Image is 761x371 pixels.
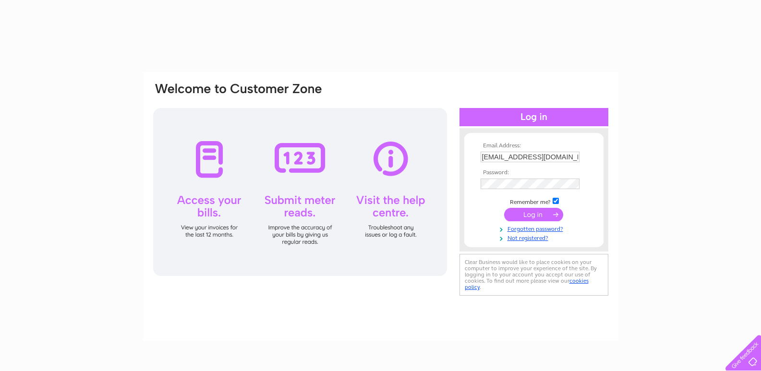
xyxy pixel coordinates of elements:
a: Not registered? [481,233,590,242]
th: Email Address: [478,143,590,149]
td: Remember me? [478,196,590,206]
a: cookies policy [465,277,589,290]
input: Submit [504,208,563,221]
a: Forgotten password? [481,224,590,233]
div: Clear Business would like to place cookies on your computer to improve your experience of the sit... [459,254,608,296]
th: Password: [478,169,590,176]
